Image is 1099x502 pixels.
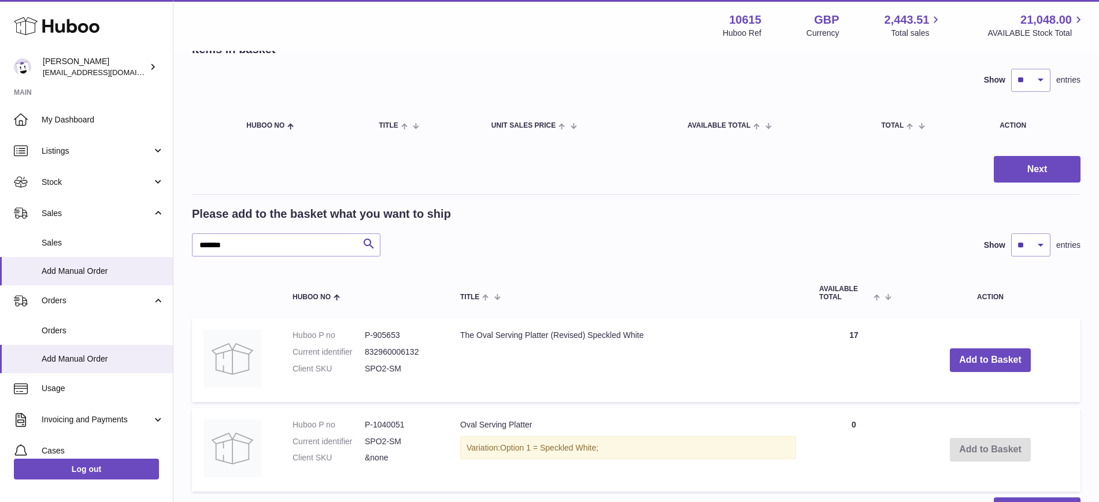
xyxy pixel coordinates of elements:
a: Log out [14,459,159,479]
img: Oval Serving Platter [203,419,261,477]
span: Cases [42,445,164,456]
span: [EMAIL_ADDRESS][DOMAIN_NAME] [43,68,170,77]
dd: &none [365,452,437,463]
span: Total sales [891,28,942,39]
strong: 10615 [729,12,761,28]
span: Orders [42,325,164,336]
dt: Current identifier [293,436,365,447]
span: Usage [42,383,164,394]
span: My Dashboard [42,114,164,125]
span: Invoicing and Payments [42,414,152,425]
td: 0 [808,408,900,492]
span: Sales [42,237,164,248]
span: 21,048.00 [1020,12,1072,28]
img: fulfillment@fable.com [14,58,31,76]
div: [PERSON_NAME] [43,56,147,78]
div: Variation: [460,436,796,460]
a: 2,443.51 Total sales [885,12,943,39]
span: Stock [42,177,152,188]
dd: SPO2-SM [365,436,437,447]
span: Listings [42,146,152,157]
span: 2,443.51 [885,12,930,28]
span: Option 1 = Speckled White; [500,443,598,452]
span: Add Manual Order [42,266,164,277]
div: Huboo Ref [723,28,761,39]
strong: GBP [814,12,839,28]
a: 21,048.00 AVAILABLE Stock Total [987,12,1085,39]
span: AVAILABLE Stock Total [987,28,1085,39]
span: Sales [42,208,152,219]
td: Oval Serving Platter [449,408,808,492]
span: Add Manual Order [42,354,164,365]
div: Currency [806,28,839,39]
dt: Client SKU [293,452,365,463]
span: Orders [42,295,152,306]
